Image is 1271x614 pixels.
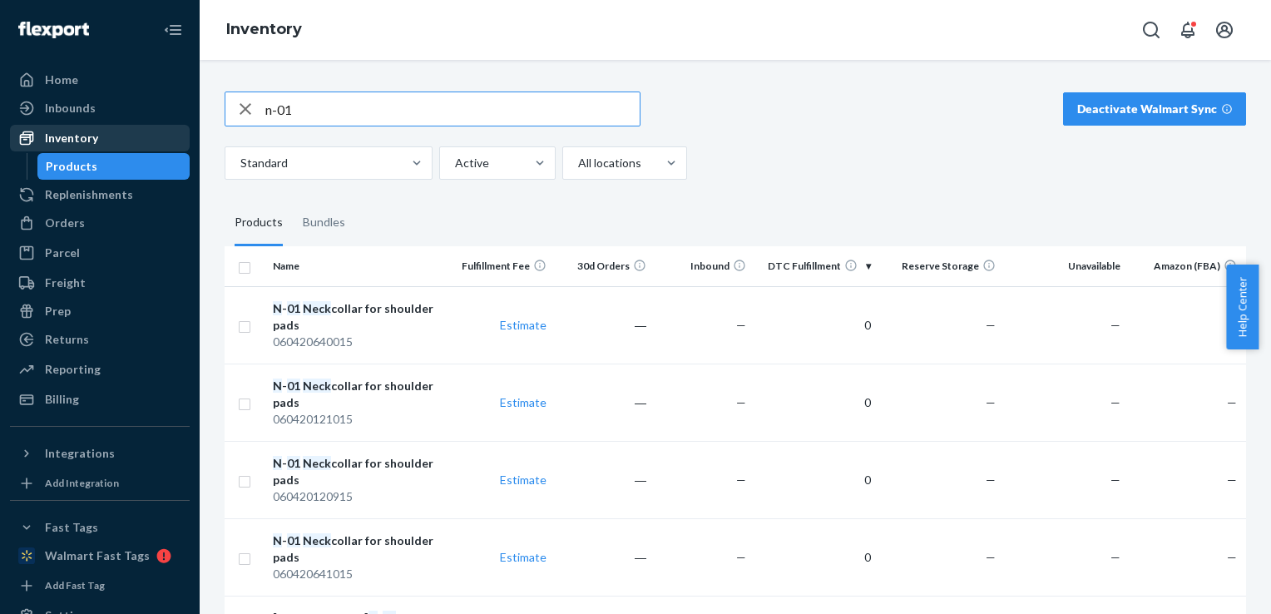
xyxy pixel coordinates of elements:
[45,445,115,462] div: Integrations
[10,95,190,121] a: Inbounds
[46,158,97,175] div: Products
[45,130,98,146] div: Inventory
[736,318,746,332] span: —
[266,246,453,286] th: Name
[213,6,315,54] ol: breadcrumbs
[10,356,190,383] a: Reporting
[45,100,96,116] div: Inbounds
[753,441,878,518] td: 0
[37,153,190,180] a: Products
[273,334,447,350] div: 060420640015
[736,395,746,409] span: —
[986,395,996,409] span: —
[273,456,282,470] em: N
[986,318,996,332] span: —
[10,440,190,467] button: Integrations
[45,331,89,348] div: Returns
[753,246,878,286] th: DTC Fulfillment
[273,379,282,393] em: N
[45,303,71,319] div: Prep
[10,542,190,569] a: Walmart Fast Tags
[10,67,190,93] a: Home
[1110,550,1120,564] span: —
[10,240,190,266] a: Parcel
[303,200,345,246] div: Bundles
[273,488,447,505] div: 060420120915
[1110,473,1120,487] span: —
[273,411,447,428] div: 060420121015
[1208,13,1241,47] button: Open account menu
[1063,92,1246,126] button: Deactivate Walmart Sync
[18,22,89,38] img: Flexport logo
[10,576,190,596] a: Add Fast Tag
[303,379,331,393] em: Neck
[753,364,878,441] td: 0
[45,476,119,490] div: Add Integration
[878,246,1002,286] th: Reserve Storage
[500,473,546,487] a: Estimate
[287,379,300,393] em: 01
[1227,473,1237,487] span: —
[273,378,447,411] div: - collar for shoulder pads
[1110,318,1120,332] span: —
[45,519,98,536] div: Fast Tags
[45,578,105,592] div: Add Fast Tag
[986,550,996,564] span: —
[303,456,331,470] em: Neck
[1002,246,1127,286] th: Unavailable
[553,364,653,441] td: ―
[1110,395,1120,409] span: —
[576,155,578,171] input: All locations
[1227,395,1237,409] span: —
[273,301,282,315] em: N
[10,326,190,353] a: Returns
[45,547,150,564] div: Walmart Fast Tags
[10,473,190,493] a: Add Integration
[287,533,300,547] em: 01
[453,246,553,286] th: Fulfillment Fee
[156,13,190,47] button: Close Navigation
[736,550,746,564] span: —
[753,286,878,364] td: 0
[500,550,546,564] a: Estimate
[45,72,78,88] div: Home
[10,386,190,413] a: Billing
[553,246,653,286] th: 30d Orders
[45,361,101,378] div: Reporting
[226,20,302,38] a: Inventory
[287,456,300,470] em: 01
[1127,246,1244,286] th: Amazon (FBA)
[273,533,282,547] em: N
[239,155,240,171] input: Standard
[500,395,546,409] a: Estimate
[45,275,86,291] div: Freight
[303,301,331,315] em: Neck
[500,318,546,332] a: Estimate
[287,301,300,315] em: 01
[1226,265,1259,349] span: Help Center
[553,441,653,518] td: ―
[1227,550,1237,564] span: —
[10,125,190,151] a: Inventory
[553,286,653,364] td: ―
[10,298,190,324] a: Prep
[553,518,653,596] td: ―
[986,473,996,487] span: —
[273,532,447,566] div: - collar for shoulder pads
[45,215,85,231] div: Orders
[45,391,79,408] div: Billing
[10,514,190,541] button: Fast Tags
[273,566,447,582] div: 060420641015
[235,200,283,246] div: Products
[653,246,753,286] th: Inbound
[303,533,331,547] em: Neck
[10,270,190,296] a: Freight
[45,186,133,203] div: Replenishments
[10,181,190,208] a: Replenishments
[265,92,640,126] input: Search inventory by name or sku
[10,210,190,236] a: Orders
[753,518,878,596] td: 0
[453,155,455,171] input: Active
[45,245,80,261] div: Parcel
[736,473,746,487] span: —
